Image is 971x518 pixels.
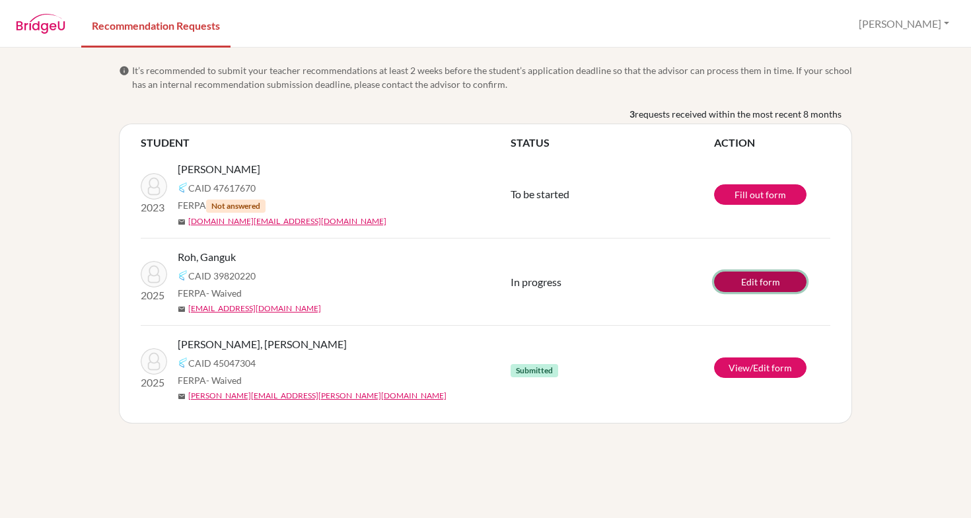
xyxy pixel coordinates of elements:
[178,357,188,368] img: Common App logo
[188,269,256,283] span: CAID 39820220
[119,65,129,76] span: info
[178,198,266,213] span: FERPA
[188,215,386,227] a: [DOMAIN_NAME][EMAIL_ADDRESS][DOMAIN_NAME]
[178,270,188,281] img: Common App logo
[206,287,242,299] span: - Waived
[188,356,256,370] span: CAID 45047304
[178,336,347,352] span: [PERSON_NAME], [PERSON_NAME]
[141,200,167,215] p: 2023
[188,303,321,314] a: [EMAIL_ADDRESS][DOMAIN_NAME]
[511,276,561,288] span: In progress
[178,373,242,387] span: FERPA
[132,63,852,91] span: It’s recommended to submit your teacher recommendations at least 2 weeks before the student’s app...
[141,173,167,200] img: Ng, Dennis Jun Sheng
[141,261,167,287] img: Roh, Ganguk
[178,305,186,313] span: mail
[714,357,807,378] a: View/Edit form
[511,364,558,377] span: Submitted
[714,184,807,205] a: Fill out form
[178,249,236,265] span: Roh, Ganguk
[206,200,266,213] span: Not answered
[141,375,167,390] p: 2025
[853,11,955,36] button: [PERSON_NAME]
[178,286,242,300] span: FERPA
[188,181,256,195] span: CAID 47617670
[178,161,260,177] span: [PERSON_NAME]
[714,272,807,292] a: Edit form
[178,182,188,193] img: Common App logo
[141,287,167,303] p: 2025
[629,107,635,121] b: 3
[188,390,447,402] a: [PERSON_NAME][EMAIL_ADDRESS][PERSON_NAME][DOMAIN_NAME]
[81,2,231,48] a: Recommendation Requests
[178,218,186,226] span: mail
[141,135,511,151] th: STUDENT
[141,348,167,375] img: Widjaja, Nathan Keenan
[511,135,714,151] th: STATUS
[511,188,569,200] span: To be started
[206,375,242,386] span: - Waived
[16,14,65,34] img: BridgeU logo
[714,135,830,151] th: ACTION
[178,392,186,400] span: mail
[635,107,842,121] span: requests received within the most recent 8 months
